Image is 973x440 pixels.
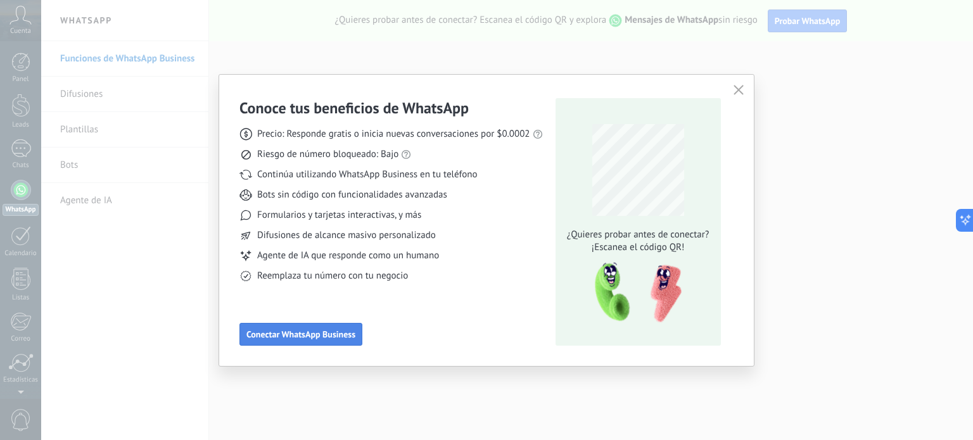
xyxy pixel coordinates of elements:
button: Conectar WhatsApp Business [239,323,362,346]
img: qr-pic-1x.png [584,259,684,327]
span: Difusiones de alcance masivo personalizado [257,229,436,242]
span: Formularios y tarjetas interactivas, y más [257,209,421,222]
span: ¿Quieres probar antes de conectar? [563,229,713,241]
span: Agente de IA que responde como un humano [257,249,439,262]
span: Bots sin código con funcionalidades avanzadas [257,189,447,201]
span: ¡Escanea el código QR! [563,241,713,254]
span: Precio: Responde gratis o inicia nuevas conversaciones por $0.0002 [257,128,530,141]
h3: Conoce tus beneficios de WhatsApp [239,98,469,118]
span: Conectar WhatsApp Business [246,330,355,339]
span: Riesgo de número bloqueado: Bajo [257,148,398,161]
span: Reemplaza tu número con tu negocio [257,270,408,282]
span: Continúa utilizando WhatsApp Business en tu teléfono [257,168,477,181]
